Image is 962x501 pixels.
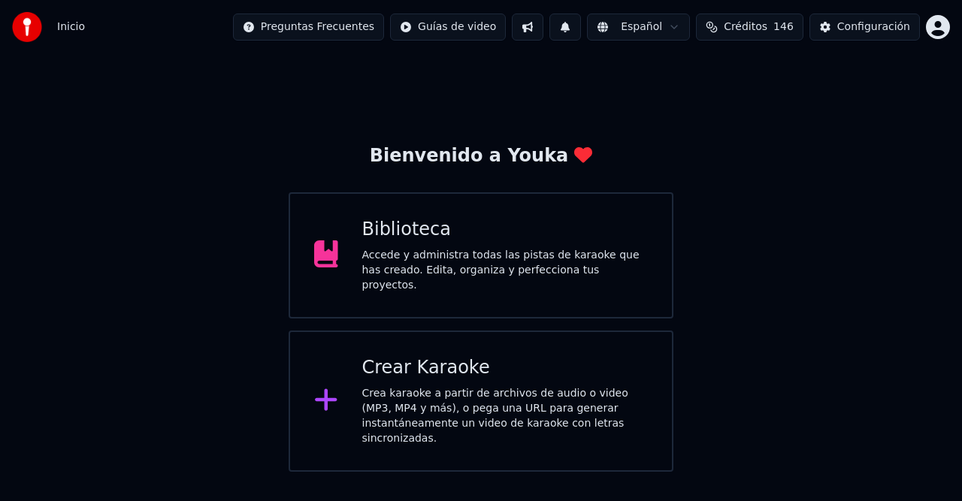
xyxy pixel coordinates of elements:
[837,20,910,35] div: Configuración
[362,386,649,446] div: Crea karaoke a partir de archivos de audio o video (MP3, MP4 y más), o pega una URL para generar ...
[57,20,85,35] span: Inicio
[362,356,649,380] div: Crear Karaoke
[390,14,506,41] button: Guías de video
[809,14,920,41] button: Configuración
[696,14,803,41] button: Créditos146
[233,14,384,41] button: Preguntas Frecuentes
[362,248,649,293] div: Accede y administra todas las pistas de karaoke que has creado. Edita, organiza y perfecciona tus...
[57,20,85,35] nav: breadcrumb
[724,20,767,35] span: Créditos
[773,20,794,35] span: 146
[12,12,42,42] img: youka
[362,218,649,242] div: Biblioteca
[370,144,593,168] div: Bienvenido a Youka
